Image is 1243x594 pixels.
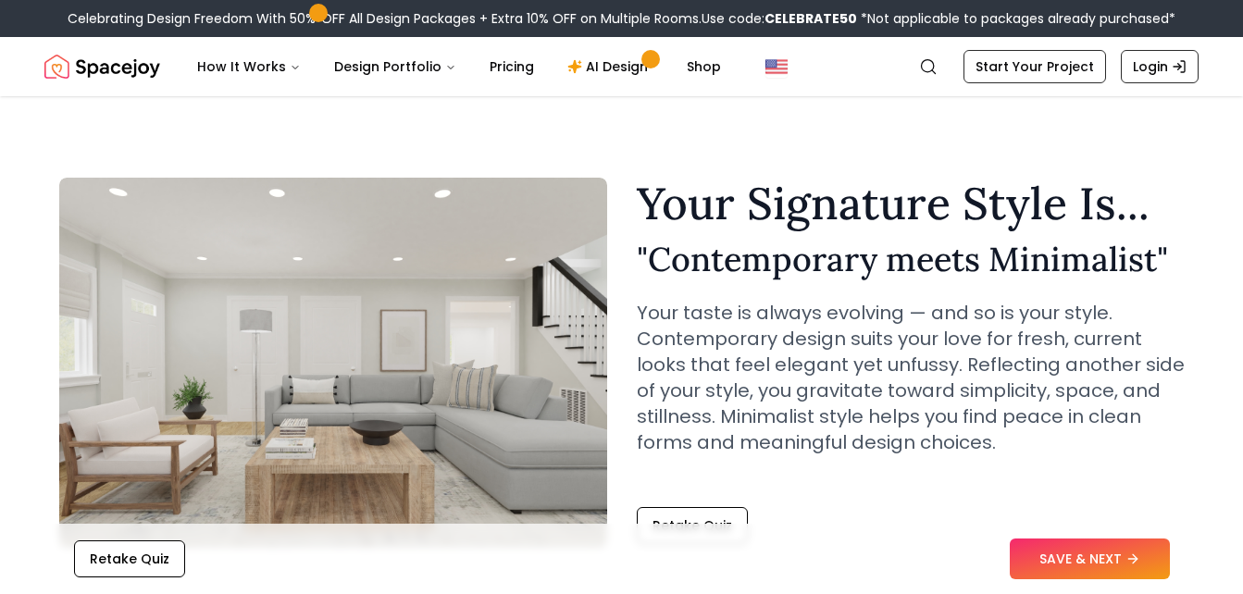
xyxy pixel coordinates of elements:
[672,48,736,85] a: Shop
[553,48,668,85] a: AI Design
[44,48,160,85] img: Spacejoy Logo
[182,48,316,85] button: How It Works
[963,50,1106,83] a: Start Your Project
[74,540,185,577] button: Retake Quiz
[765,56,788,78] img: United States
[44,37,1199,96] nav: Global
[1010,538,1170,579] button: SAVE & NEXT
[764,9,857,28] b: CELEBRATE50
[59,178,607,548] img: Contemporary meets Minimalist Style Example
[182,48,736,85] nav: Main
[702,9,857,28] span: Use code:
[319,48,471,85] button: Design Portfolio
[44,48,160,85] a: Spacejoy
[1121,50,1199,83] a: Login
[68,9,1175,28] div: Celebrating Design Freedom With 50% OFF All Design Packages + Extra 10% OFF on Multiple Rooms.
[857,9,1175,28] span: *Not applicable to packages already purchased*
[637,300,1185,455] p: Your taste is always evolving — and so is your style. Contemporary design suits your love for fre...
[637,241,1185,278] h2: " Contemporary meets Minimalist "
[637,181,1185,226] h1: Your Signature Style Is...
[475,48,549,85] a: Pricing
[637,507,748,544] button: Retake Quiz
